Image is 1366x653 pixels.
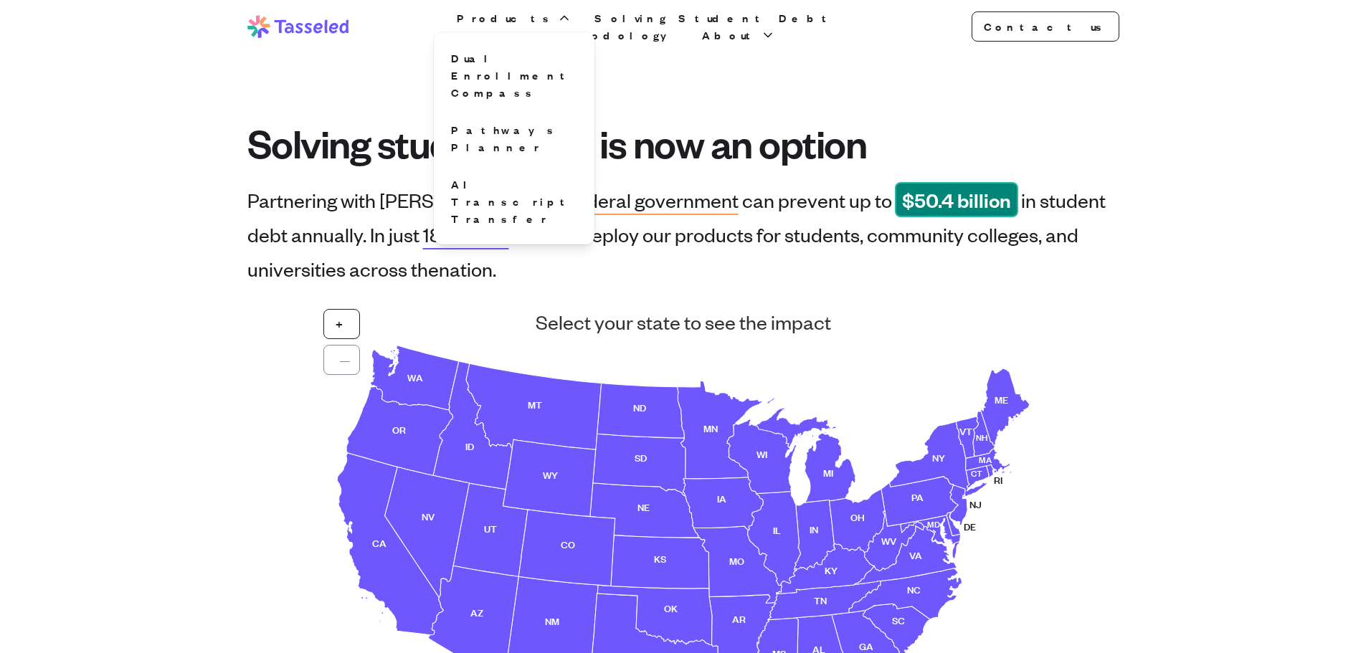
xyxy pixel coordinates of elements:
[717,490,726,505] text: IA
[635,449,647,464] text: SD
[545,613,559,628] text: NM
[654,550,666,566] text: KS
[702,27,758,44] span: About
[971,465,982,480] text: CT
[372,535,386,550] text: CA
[859,638,873,653] text: GA
[932,449,945,464] text: NY
[323,309,360,339] button: +
[825,562,838,577] text: KY
[423,222,509,247] span: 18 months
[959,423,972,438] text: VT
[972,11,1119,42] a: Contact us
[422,508,435,523] text: NV
[911,489,924,504] text: PA
[445,115,583,161] a: Pathways Planner
[909,547,922,562] text: VA
[454,9,574,27] button: Products
[633,399,646,414] text: ND
[323,309,1043,335] h3: Select your state to see the impact
[392,421,406,437] text: OR
[732,611,746,626] text: AR
[964,518,976,533] text: DE
[592,9,837,27] a: Solving Student Debt
[703,420,718,435] text: MN
[407,369,423,384] text: WA
[979,452,992,466] text: MA
[561,536,575,551] text: CO
[445,170,583,233] a: AI Transcript Transfer
[814,592,827,607] text: TN
[969,496,982,511] text: NJ
[850,509,865,524] text: OH
[664,600,678,615] text: OK
[465,438,474,453] text: ID
[484,521,497,536] text: UT
[994,472,1002,487] text: RI
[810,521,819,536] text: IN
[823,464,833,480] text: MI
[543,467,558,482] text: WY
[247,122,1119,165] h1: Solving student debt is now an option
[907,581,921,596] text: NC
[756,446,767,461] text: WI
[471,27,682,44] a: Data Methodology
[881,533,897,548] text: WV
[538,188,739,212] span: the federal government
[892,612,905,627] text: SC
[457,9,554,27] span: Products
[895,182,1018,217] span: $ 50.4 billion
[976,429,987,444] text: NH
[637,499,650,514] text: NE
[247,188,1106,281] h2: Partnering with [PERSON_NAME], can prevent up to in student debt annually. In just , we can deplo...
[470,604,483,619] text: AZ
[323,345,360,375] button: —
[528,396,542,411] text: MT
[773,522,781,537] text: IL
[445,44,583,107] a: Dual Enrollment Compass
[699,27,778,44] button: About
[995,391,1008,406] text: ME
[729,553,744,568] text: MO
